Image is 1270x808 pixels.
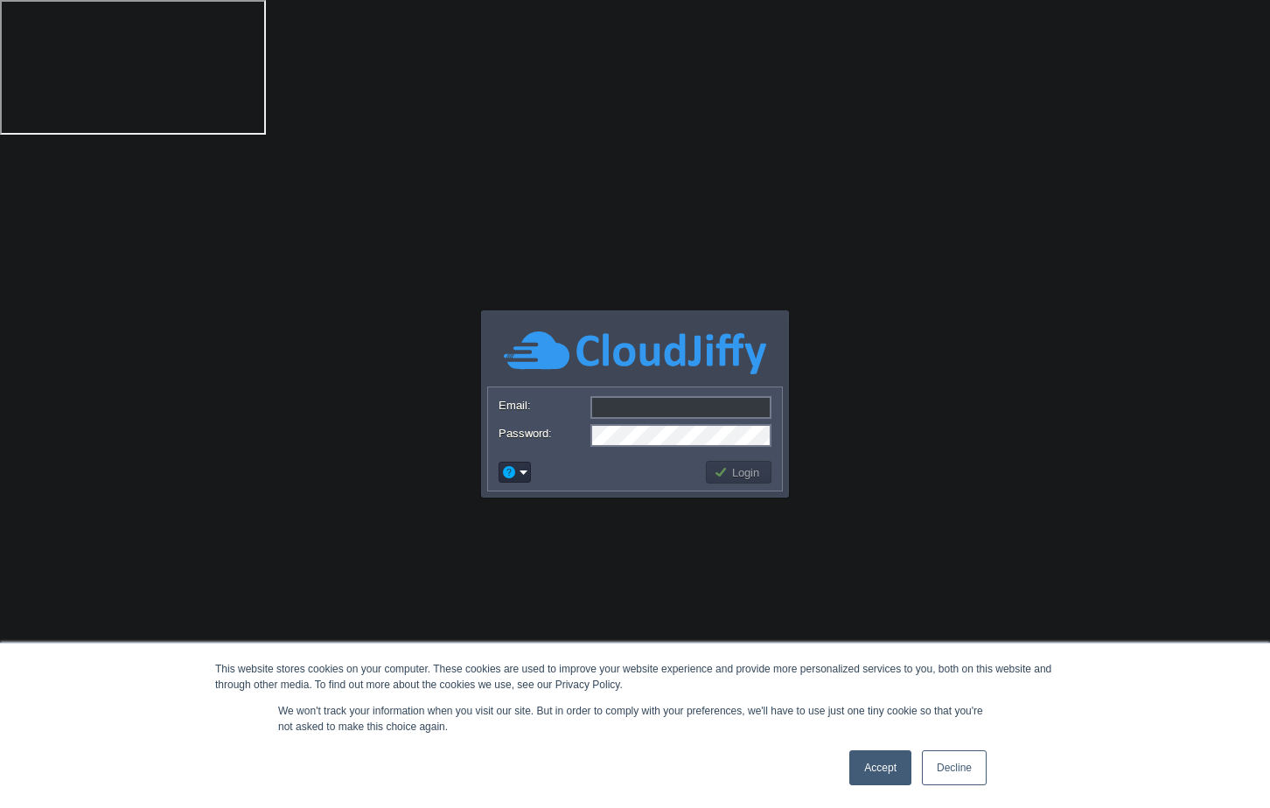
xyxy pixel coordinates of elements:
[499,424,589,442] label: Password:
[714,464,764,480] button: Login
[499,396,589,414] label: Email:
[278,703,992,735] p: We won't track your information when you visit our site. But in order to comply with your prefere...
[504,329,766,377] img: CloudJiffy
[849,750,911,785] a: Accept
[922,750,987,785] a: Decline
[215,661,1055,693] div: This website stores cookies on your computer. These cookies are used to improve your website expe...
